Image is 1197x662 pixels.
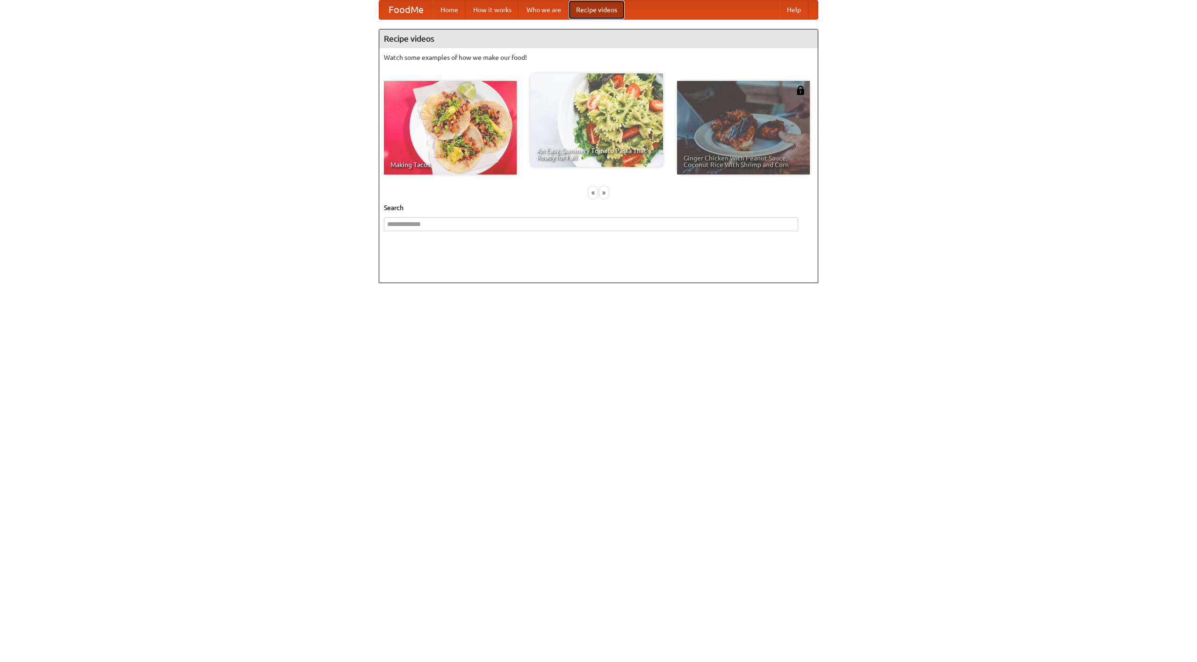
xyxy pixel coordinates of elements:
a: Making Tacos [384,81,517,175]
h4: Recipe videos [379,29,818,48]
a: Help [779,0,808,19]
a: An Easy, Summery Tomato Pasta That's Ready for Fall [530,73,663,167]
h5: Search [384,203,813,212]
a: Home [433,0,466,19]
div: « [589,187,597,198]
a: How it works [466,0,519,19]
span: Making Tacos [390,161,510,168]
a: Recipe videos [569,0,625,19]
span: An Easy, Summery Tomato Pasta That's Ready for Fall [537,147,656,160]
a: FoodMe [379,0,433,19]
img: 483408.png [796,86,805,95]
p: Watch some examples of how we make our food! [384,53,813,62]
div: » [600,187,608,198]
a: Who we are [519,0,569,19]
